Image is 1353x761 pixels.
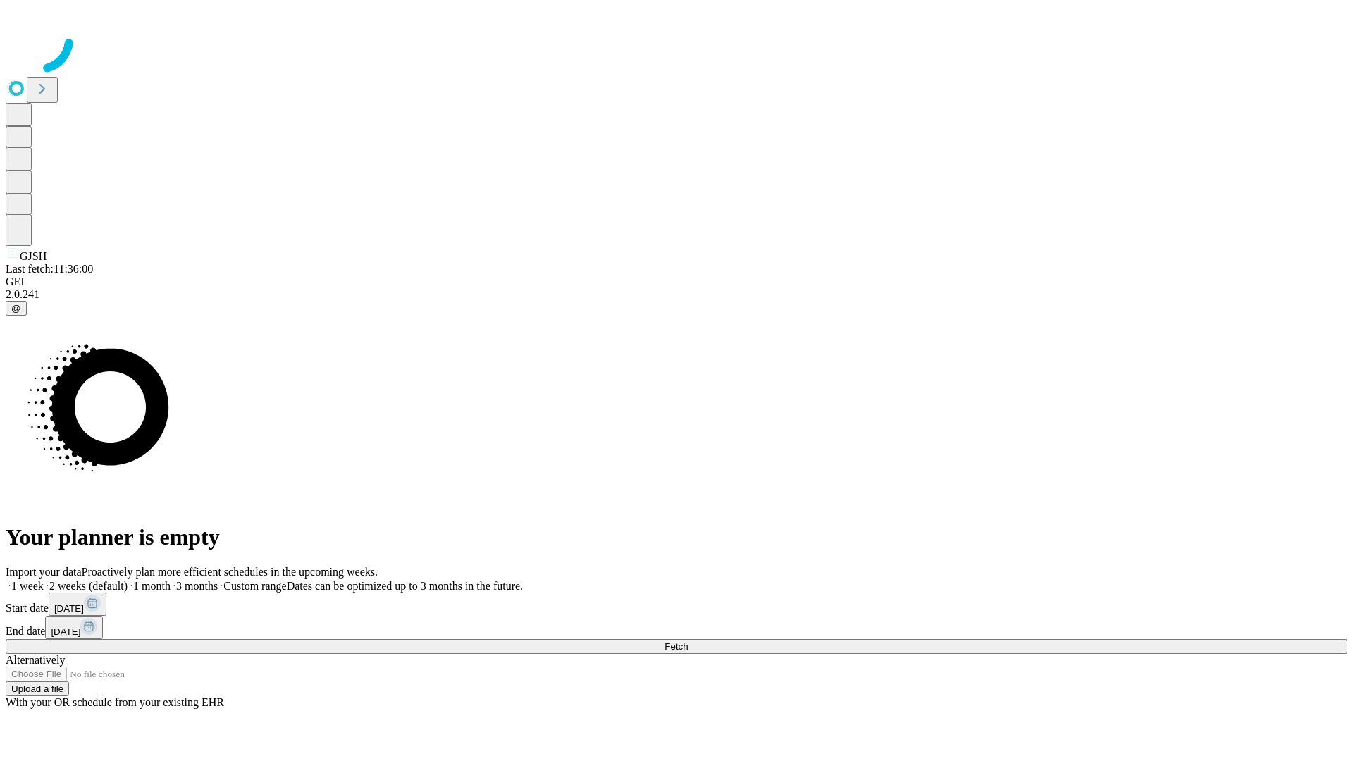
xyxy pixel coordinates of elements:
[176,580,218,592] span: 3 months
[6,639,1347,654] button: Fetch
[6,263,93,275] span: Last fetch: 11:36:00
[51,626,80,637] span: [DATE]
[665,641,688,652] span: Fetch
[6,616,1347,639] div: End date
[6,654,65,666] span: Alternatively
[45,616,103,639] button: [DATE]
[6,681,69,696] button: Upload a file
[11,303,21,314] span: @
[20,250,47,262] span: GJSH
[6,276,1347,288] div: GEI
[287,580,523,592] span: Dates can be optimized up to 3 months in the future.
[6,566,82,578] span: Import your data
[6,288,1347,301] div: 2.0.241
[6,696,224,708] span: With your OR schedule from your existing EHR
[6,593,1347,616] div: Start date
[82,566,378,578] span: Proactively plan more efficient schedules in the upcoming weeks.
[6,301,27,316] button: @
[133,580,171,592] span: 1 month
[223,580,286,592] span: Custom range
[49,593,106,616] button: [DATE]
[11,580,44,592] span: 1 week
[6,524,1347,550] h1: Your planner is empty
[54,603,84,614] span: [DATE]
[49,580,128,592] span: 2 weeks (default)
